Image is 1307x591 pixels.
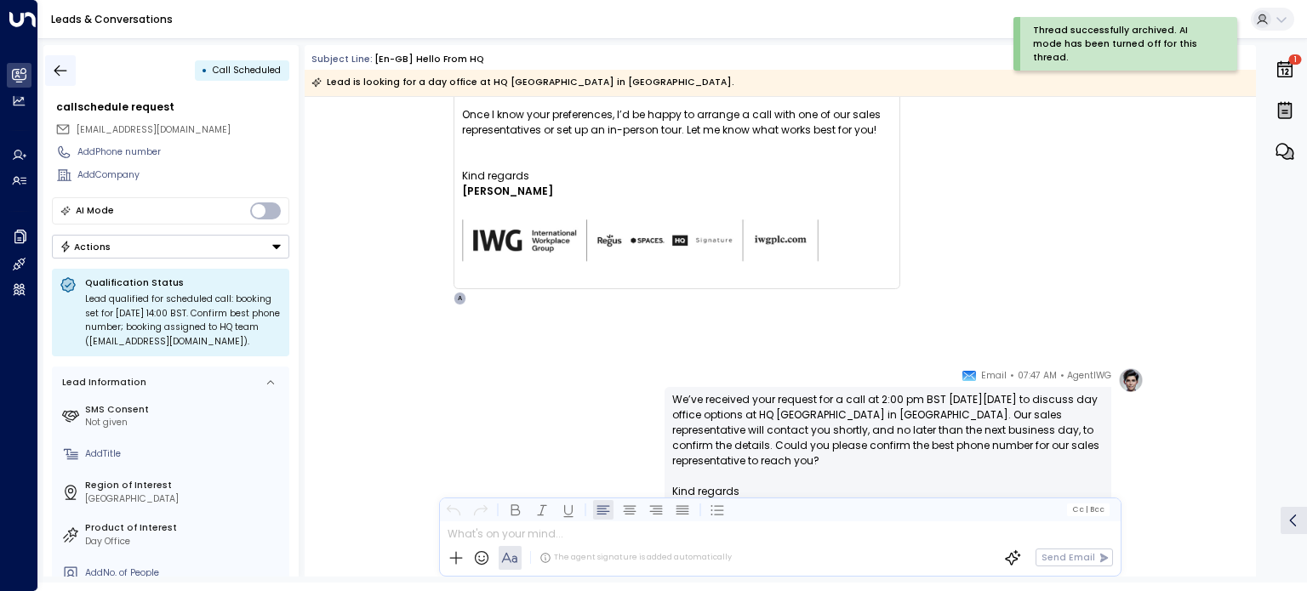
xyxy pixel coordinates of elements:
label: SMS Consent [85,403,284,417]
img: AIorK4zU2Kz5WUNqa9ifSKC9jFH1hjwenjvh85X70KBOPduETvkeZu4OqG8oPuqbwvp3xfXcMQJCRtwYb-SG [462,219,819,263]
button: Actions [52,235,289,259]
label: Region of Interest [85,479,284,492]
span: callschedule78@yahoo.com [77,123,231,137]
span: AgentIWG [1067,367,1111,384]
div: [en-GB] Hello from HQ [374,53,484,66]
span: Cc Bcc [1072,505,1104,514]
button: Redo [470,499,490,520]
a: Leads & Conversations [51,12,173,26]
span: 1 [1289,54,1302,65]
span: [EMAIL_ADDRESS][DOMAIN_NAME] [77,123,231,136]
div: The agent signature is added automatically [539,552,732,564]
div: Lead is looking for a day office at HQ [GEOGRAPHIC_DATA] in [GEOGRAPHIC_DATA]. [311,74,734,91]
div: AddCompany [77,168,289,182]
div: AI Mode [76,202,114,219]
div: Not given [85,416,284,429]
span: Subject Line: [311,53,373,65]
div: AddPhone number [77,145,289,159]
p: Qualification Status [85,276,282,289]
div: Lead Information [58,376,146,389]
label: Product of Interest [85,521,284,535]
button: Cc|Bcc [1067,503,1110,515]
span: Kind regards [672,484,739,499]
span: Email [981,367,1007,384]
span: • [1010,367,1014,384]
div: Actions [60,241,111,253]
span: | [1085,505,1087,514]
span: • [1060,367,1064,384]
span: 07:47 AM [1018,367,1057,384]
div: Day Office [85,535,284,548]
div: Lead qualified for scheduled call: booking set for [DATE] 14:00 BST. Confirm best phone number; b... [85,293,282,349]
div: [GEOGRAPHIC_DATA] [85,492,284,506]
span: Call Scheduled [213,64,281,77]
div: AddTitle [85,447,284,461]
p: We’ve received your request for a call at 2:00 pm BST [DATE][DATE] to discuss day office options ... [672,392,1104,484]
img: profile-logo.png [1118,367,1144,393]
div: • [202,59,208,82]
div: A [454,292,467,305]
button: Undo [443,499,464,520]
span: Kind regards [462,168,529,184]
span: [PERSON_NAME] [462,184,553,199]
div: Button group with a nested menu [52,235,289,259]
div: AddNo. of People [85,566,284,580]
div: Thread successfully archived. AI mode has been turned off for this thread. [1033,24,1212,64]
div: callschedule request [56,99,289,115]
